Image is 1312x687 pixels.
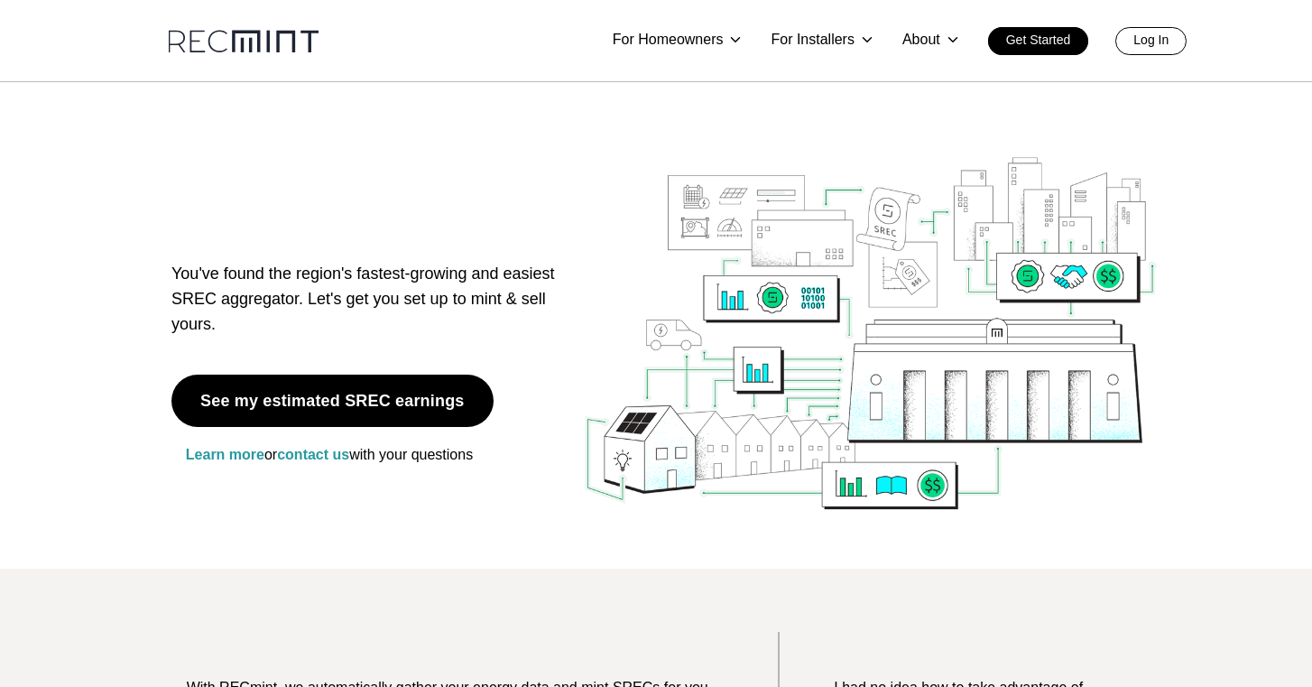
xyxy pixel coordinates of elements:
[769,27,854,52] p: For Installers
[1142,27,1178,52] p: Log In
[1009,27,1079,52] p: Get Started
[1124,27,1196,55] a: Log In
[171,261,556,337] p: You've found the region's fastest-growing and easiest SREC aggregator. Let's get you set up to mi...
[583,109,1159,515] img: RECmint value cycle
[171,443,487,467] p: or with your questions
[991,27,1097,55] a: Get Started
[605,27,721,52] p: For Homeowners
[273,445,346,464] a: contact us
[187,632,725,659] p: Reliable automated energy reporting.
[181,445,260,464] a: Learn more
[834,632,1103,659] p: Testimonials
[901,27,943,52] p: About
[171,159,556,240] h1: SREC aggregation, modernized for you.
[171,375,491,427] a: See my estimated SREC earnings
[200,393,462,409] p: See my estimated SREC earnings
